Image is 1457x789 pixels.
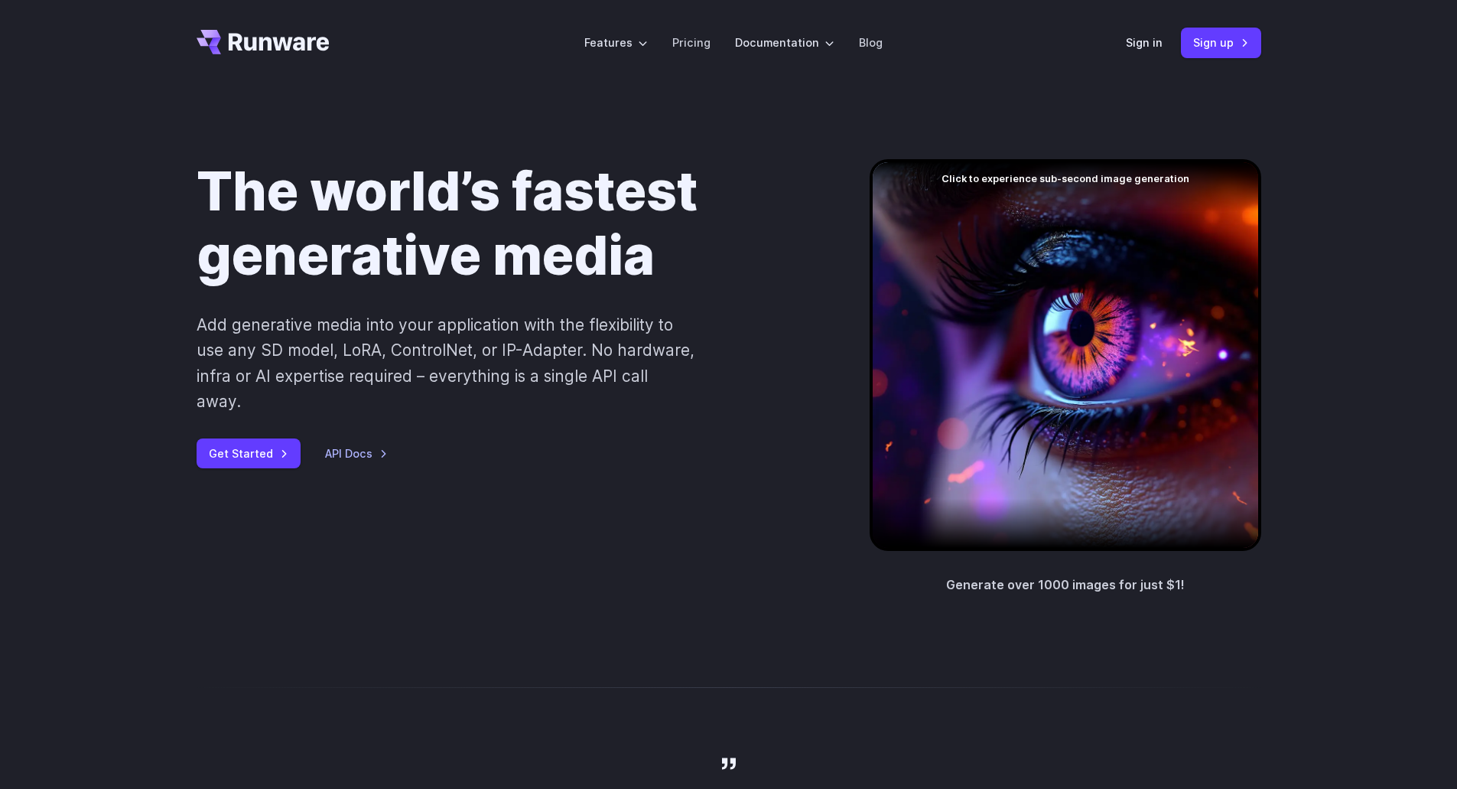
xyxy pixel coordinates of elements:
a: Sign up [1181,28,1261,57]
a: Go to / [197,30,330,54]
a: Sign in [1126,34,1163,51]
a: API Docs [325,445,388,462]
h1: The world’s fastest generative media [197,159,821,288]
a: Get Started [197,439,301,468]
p: Add generative media into your application with the flexibility to use any SD model, LoRA, Contro... [197,312,696,414]
label: Documentation [735,34,834,51]
p: Generate over 1000 images for just $1! [946,575,1185,595]
a: Pricing [672,34,711,51]
a: Blog [859,34,883,51]
label: Features [584,34,648,51]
